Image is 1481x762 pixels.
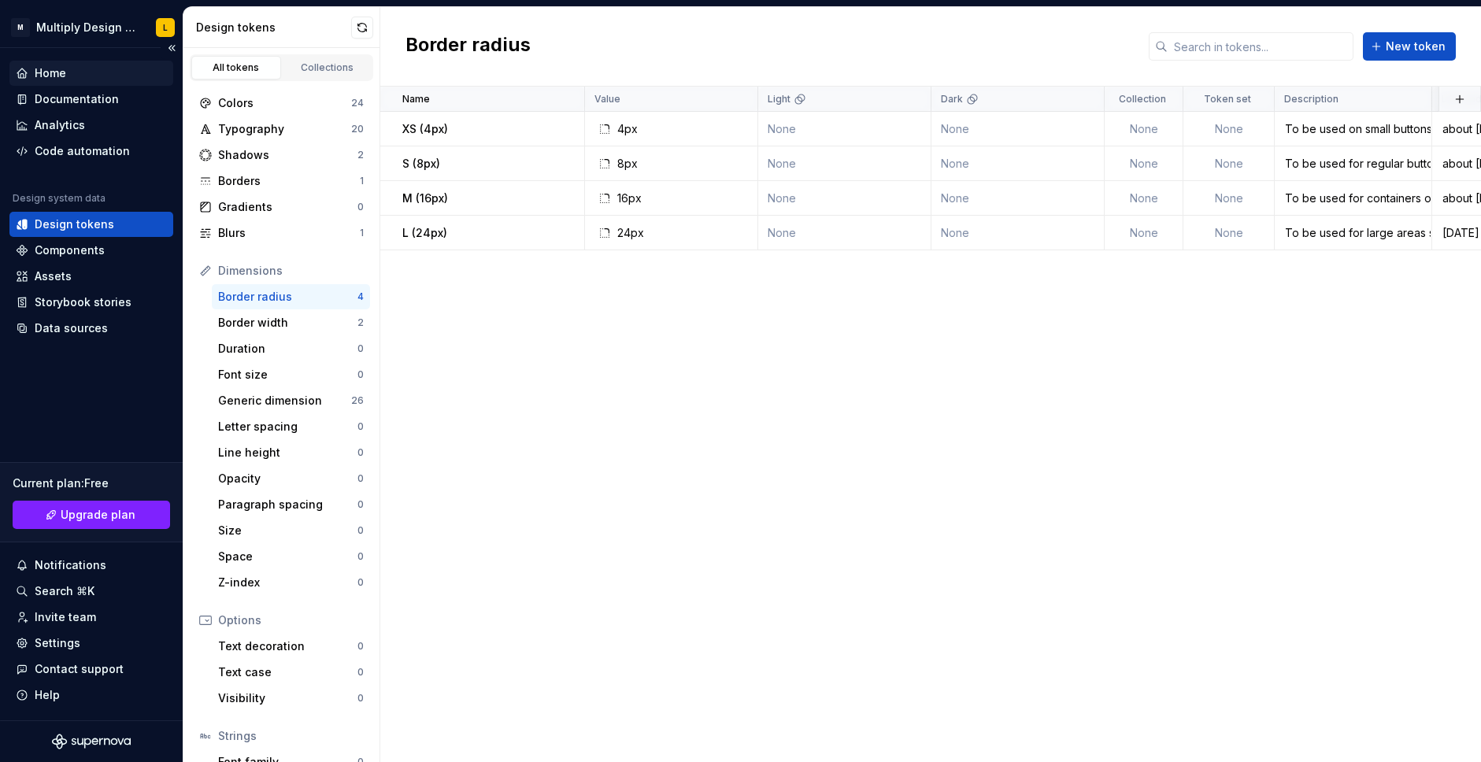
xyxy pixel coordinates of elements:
[1105,216,1183,250] td: None
[218,225,360,241] div: Blurs
[357,472,364,485] div: 0
[212,440,370,465] a: Line height0
[351,97,364,109] div: 24
[1105,146,1183,181] td: None
[9,631,173,656] a: Settings
[351,123,364,135] div: 20
[35,216,114,232] div: Design tokens
[212,660,370,685] a: Text case0
[357,640,364,653] div: 0
[405,32,531,61] h2: Border radius
[9,61,173,86] a: Home
[1363,32,1456,61] button: New token
[617,190,642,206] div: 16px
[218,95,351,111] div: Colors
[161,37,183,59] button: Collapse sidebar
[9,290,173,315] a: Storybook stories
[218,664,357,680] div: Text case
[1105,112,1183,146] td: None
[13,475,170,491] div: Current plan : Free
[197,61,276,74] div: All tokens
[218,315,357,331] div: Border width
[35,268,72,284] div: Assets
[218,341,357,357] div: Duration
[193,142,370,168] a: Shadows2
[931,181,1105,216] td: None
[35,661,124,677] div: Contact support
[931,112,1105,146] td: None
[931,146,1105,181] td: None
[36,20,137,35] div: Multiply Design System
[1276,156,1431,172] div: To be used for regular buttons, tables
[193,220,370,246] a: Blurs1
[357,420,364,433] div: 0
[35,687,60,703] div: Help
[351,394,364,407] div: 26
[13,501,170,529] a: Upgrade plan
[1276,190,1431,206] div: To be used for containers of components, such as cards
[193,91,370,116] a: Colors24
[9,238,173,263] a: Components
[758,216,931,250] td: None
[196,20,351,35] div: Design tokens
[212,518,370,543] a: Size0
[357,692,364,705] div: 0
[402,93,430,105] p: Name
[35,635,80,651] div: Settings
[402,156,440,172] p: S (8px)
[35,609,96,625] div: Invite team
[357,446,364,459] div: 0
[11,18,30,37] div: M
[61,507,135,523] span: Upgrade plan
[357,666,364,679] div: 0
[1386,39,1446,54] span: New token
[218,173,360,189] div: Borders
[9,87,173,112] a: Documentation
[1276,121,1431,137] div: To be used on small buttons and input fields
[35,320,108,336] div: Data sources
[402,121,448,137] p: XS (4px)
[357,316,364,329] div: 2
[1168,32,1353,61] input: Search in tokens...
[193,117,370,142] a: Typography20
[218,393,351,409] div: Generic dimension
[617,225,644,241] div: 24px
[35,294,131,310] div: Storybook stories
[758,146,931,181] td: None
[212,466,370,491] a: Opacity0
[1119,93,1166,105] p: Collection
[193,194,370,220] a: Gradients0
[35,143,130,159] div: Code automation
[360,175,364,187] div: 1
[1105,181,1183,216] td: None
[357,201,364,213] div: 0
[218,690,357,706] div: Visibility
[931,216,1105,250] td: None
[1183,146,1275,181] td: None
[768,93,790,105] p: Light
[617,156,638,172] div: 8px
[35,91,119,107] div: Documentation
[212,414,370,439] a: Letter spacing0
[357,576,364,589] div: 0
[212,388,370,413] a: Generic dimension26
[9,113,173,138] a: Analytics
[35,242,105,258] div: Components
[357,498,364,511] div: 0
[218,263,364,279] div: Dimensions
[9,605,173,630] a: Invite team
[218,638,357,654] div: Text decoration
[9,657,173,682] button: Contact support
[1183,181,1275,216] td: None
[218,612,364,628] div: Options
[35,583,94,599] div: Search ⌘K
[218,419,357,435] div: Letter spacing
[218,471,357,486] div: Opacity
[9,212,173,237] a: Design tokens
[218,728,364,744] div: Strings
[218,199,357,215] div: Gradients
[52,734,131,749] svg: Supernova Logo
[9,553,173,578] button: Notifications
[9,682,173,708] button: Help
